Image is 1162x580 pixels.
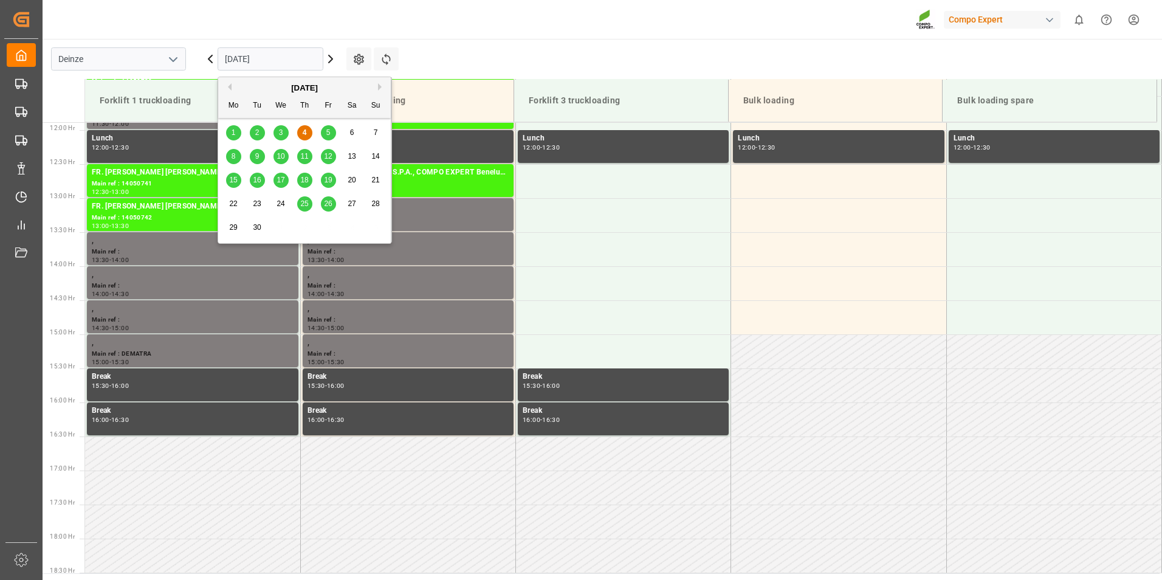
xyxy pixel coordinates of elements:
[92,179,294,189] div: Main ref : 14050741
[109,257,111,263] div: -
[218,82,391,94] div: [DATE]
[308,417,325,423] div: 16:00
[368,98,383,114] div: Su
[540,417,542,423] div: -
[109,145,111,150] div: -
[327,359,345,365] div: 15:30
[540,383,542,388] div: -
[378,83,385,91] button: Next Month
[308,325,325,331] div: 14:30
[111,145,129,150] div: 12:30
[368,149,383,164] div: Choose Sunday, September 14th, 2025
[523,145,540,150] div: 12:00
[348,176,356,184] span: 20
[523,405,724,417] div: Break
[109,121,111,126] div: -
[308,337,509,349] div: ,
[229,199,237,208] span: 22
[226,98,241,114] div: Mo
[308,359,325,365] div: 15:00
[222,121,388,240] div: month 2025-09
[92,405,294,417] div: Break
[50,261,75,268] span: 14:00 Hr
[92,167,294,179] div: FR. [PERSON_NAME] [PERSON_NAME] (GMBH & CO.) KG, COMPO EXPERT Benelux N.V.
[277,176,284,184] span: 17
[300,176,308,184] span: 18
[50,295,75,302] span: 14:30 Hr
[226,149,241,164] div: Choose Monday, September 8th, 2025
[345,125,360,140] div: Choose Saturday, September 6th, 2025
[325,417,327,423] div: -
[50,465,75,472] span: 17:00 Hr
[308,371,509,383] div: Break
[368,196,383,212] div: Choose Sunday, September 28th, 2025
[300,152,308,161] span: 11
[92,359,109,365] div: 15:00
[325,291,327,297] div: -
[1093,6,1120,33] button: Help Center
[308,405,509,417] div: Break
[523,371,724,383] div: Break
[50,499,75,506] span: 17:30 Hr
[226,220,241,235] div: Choose Monday, September 29th, 2025
[273,98,289,114] div: We
[523,383,540,388] div: 15:30
[111,291,129,297] div: 14:30
[109,383,111,388] div: -
[308,213,509,223] div: Main ref :
[374,128,378,137] span: 7
[229,223,237,232] span: 29
[326,128,331,137] span: 5
[371,152,379,161] span: 14
[297,173,312,188] div: Choose Thursday, September 18th, 2025
[944,11,1061,29] div: Compo Expert
[92,349,294,359] div: Main ref : DEMATRA
[345,173,360,188] div: Choose Saturday, September 20th, 2025
[92,303,294,315] div: ,
[348,199,356,208] span: 27
[540,145,542,150] div: -
[325,359,327,365] div: -
[297,149,312,164] div: Choose Thursday, September 11th, 2025
[111,359,129,365] div: 15:30
[524,89,718,112] div: Forklift 3 truckloading
[255,128,260,137] span: 2
[954,133,1155,145] div: Lunch
[250,149,265,164] div: Choose Tuesday, September 9th, 2025
[92,371,294,383] div: Break
[92,417,109,423] div: 16:00
[50,533,75,540] span: 18:00 Hr
[308,247,509,257] div: Main ref :
[92,145,109,150] div: 12:00
[273,125,289,140] div: Choose Wednesday, September 3rd, 2025
[218,47,323,71] input: DD.MM.YYYY
[109,359,111,365] div: -
[325,325,327,331] div: -
[273,149,289,164] div: Choose Wednesday, September 10th, 2025
[321,173,336,188] div: Choose Friday, September 19th, 2025
[92,235,294,247] div: ,
[350,128,354,137] span: 6
[277,152,284,161] span: 10
[50,431,75,438] span: 16:30 Hr
[973,145,991,150] div: 12:30
[345,98,360,114] div: Sa
[277,199,284,208] span: 24
[308,167,509,179] div: AMBROGIO TRASPORTI S.P.A., COMPO EXPERT Benelux N.V.
[111,257,129,263] div: 14:00
[368,173,383,188] div: Choose Sunday, September 21st, 2025
[92,269,294,281] div: ,
[308,291,325,297] div: 14:00
[279,128,283,137] span: 3
[111,417,129,423] div: 16:30
[308,281,509,291] div: Main ref :
[92,291,109,297] div: 14:00
[50,227,75,233] span: 13:30 Hr
[327,383,345,388] div: 16:00
[250,220,265,235] div: Choose Tuesday, September 30th, 2025
[1065,6,1093,33] button: show 0 new notifications
[232,152,236,161] span: 8
[92,223,109,229] div: 13:00
[309,89,504,112] div: Forklift 2 truckloading
[321,196,336,212] div: Choose Friday, September 26th, 2025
